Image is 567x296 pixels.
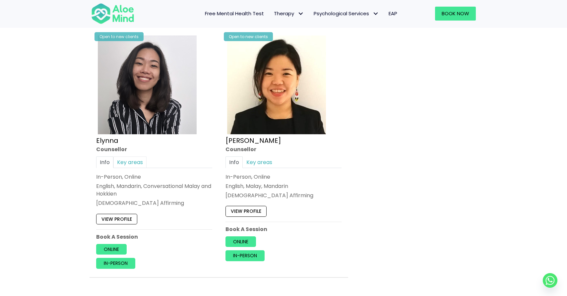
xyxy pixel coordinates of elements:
div: In-Person, Online [225,173,342,181]
a: Info [225,156,243,168]
div: Counsellor [96,146,212,153]
a: TherapyTherapy: submenu [269,7,309,21]
span: Book Now [442,10,469,17]
span: Psychological Services: submenu [371,9,380,19]
a: Psychological ServicesPsychological Services: submenu [309,7,384,21]
span: Therapy [274,10,304,17]
span: Therapy: submenu [296,9,305,19]
p: English, Malay, Mandarin [225,182,342,190]
a: In-person [96,258,135,269]
a: Whatsapp [543,273,557,288]
a: [PERSON_NAME] [225,136,281,145]
div: Counsellor [225,146,342,153]
a: Key areas [113,156,147,168]
img: Aloe mind Logo [91,3,134,25]
img: Elynna Counsellor [98,35,197,134]
div: In-Person, Online [96,173,212,181]
nav: Menu [143,7,402,21]
span: Psychological Services [314,10,379,17]
span: EAP [389,10,397,17]
a: EAP [384,7,402,21]
p: Book A Session [225,225,342,233]
a: View profile [225,206,267,217]
a: Book Now [435,7,476,21]
a: Online [96,244,127,255]
a: Info [96,156,113,168]
a: Key areas [243,156,276,168]
a: Free Mental Health Test [200,7,269,21]
a: In-person [225,251,265,261]
a: Online [225,236,256,247]
a: View profile [96,214,137,224]
p: English, Mandarin, Conversational Malay and Hokkien [96,182,212,198]
div: Open to new clients [94,32,144,41]
div: Open to new clients [224,32,273,41]
div: [DEMOGRAPHIC_DATA] Affirming [96,200,212,207]
div: [DEMOGRAPHIC_DATA] Affirming [225,192,342,200]
span: Free Mental Health Test [205,10,264,17]
p: Book A Session [96,233,212,241]
a: Elynna [96,136,118,145]
img: Karen Counsellor [227,35,326,134]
